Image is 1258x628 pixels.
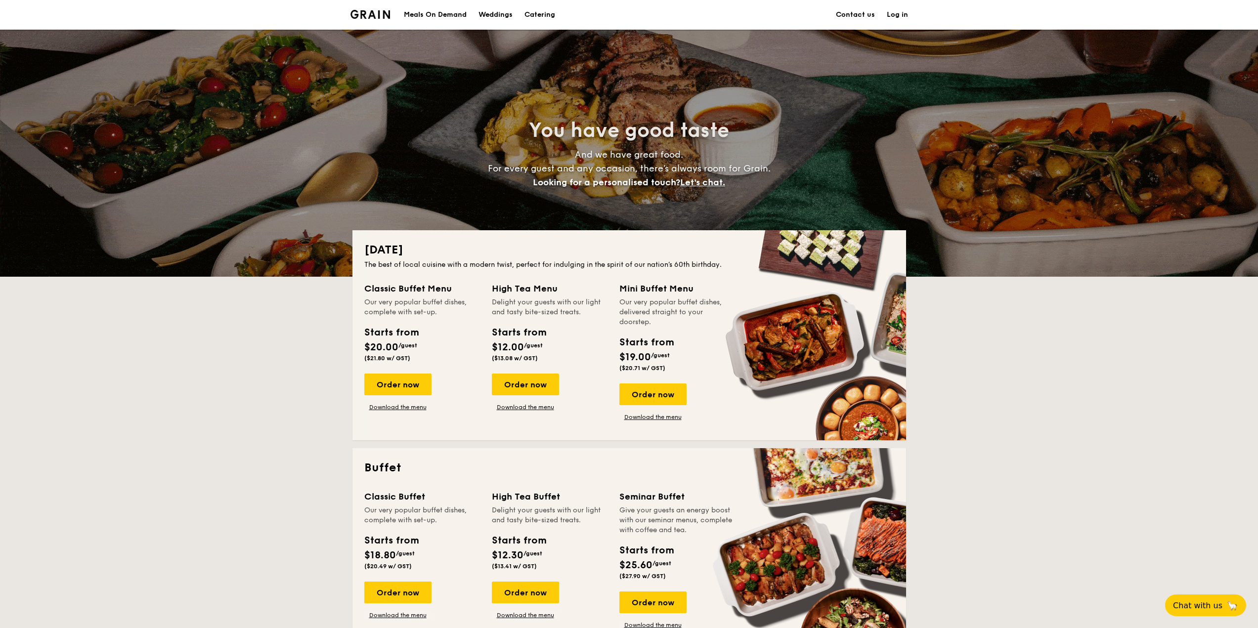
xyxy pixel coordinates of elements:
span: /guest [651,352,670,359]
div: Starts from [364,533,418,548]
div: Our very popular buffet dishes, complete with set-up. [364,297,480,317]
div: The best of local cuisine with a modern twist, perfect for indulging in the spirit of our nation’... [364,260,894,270]
div: Starts from [619,335,673,350]
div: Classic Buffet [364,490,480,503]
span: And we have great food. For every guest and any occasion, there’s always room for Grain. [488,149,771,188]
span: Let's chat. [680,177,725,188]
h2: Buffet [364,460,894,476]
span: Chat with us [1173,601,1222,610]
div: Give your guests an energy boost with our seminar menus, complete with coffee and tea. [619,505,735,535]
span: $19.00 [619,351,651,363]
div: Starts from [619,543,673,558]
div: Mini Buffet Menu [619,282,735,295]
span: ($13.08 w/ GST) [492,355,538,362]
div: Delight your guests with our light and tasty bite-sized treats. [492,505,607,525]
span: $18.80 [364,549,396,561]
a: Download the menu [619,413,687,421]
span: Looking for a personalised touch? [533,177,680,188]
div: Order now [619,383,687,405]
a: Download the menu [364,611,432,619]
div: Our very popular buffet dishes, complete with set-up. [364,505,480,525]
span: $20.00 [364,341,398,353]
div: Classic Buffet Menu [364,282,480,295]
span: /guest [652,560,671,567]
span: /guest [396,550,415,557]
span: You have good taste [529,119,729,142]
div: Our very popular buffet dishes, delivered straight to your doorstep. [619,297,735,327]
div: Delight your guests with our light and tasty bite-sized treats. [492,297,607,317]
span: /guest [524,342,543,349]
span: ($21.80 w/ GST) [364,355,410,362]
button: Chat with us🦙 [1165,594,1246,616]
span: $12.00 [492,341,524,353]
h2: [DATE] [364,242,894,258]
div: Order now [619,591,687,613]
img: Grain [350,10,390,19]
div: Starts from [492,533,546,548]
div: Order now [364,374,432,395]
a: Download the menu [364,403,432,411]
div: Seminar Buffet [619,490,735,503]
span: ($20.71 w/ GST) [619,365,665,372]
div: Order now [364,582,432,603]
div: Starts from [492,325,546,340]
a: Logotype [350,10,390,19]
div: Order now [492,374,559,395]
span: $25.60 [619,559,652,571]
span: ($27.90 w/ GST) [619,573,666,580]
span: ($13.41 w/ GST) [492,563,537,570]
span: $12.30 [492,549,523,561]
span: ($20.49 w/ GST) [364,563,412,570]
div: Starts from [364,325,418,340]
span: /guest [523,550,542,557]
a: Download the menu [492,611,559,619]
div: Order now [492,582,559,603]
div: High Tea Buffet [492,490,607,503]
div: High Tea Menu [492,282,607,295]
a: Download the menu [492,403,559,411]
span: /guest [398,342,417,349]
span: 🦙 [1226,600,1238,611]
